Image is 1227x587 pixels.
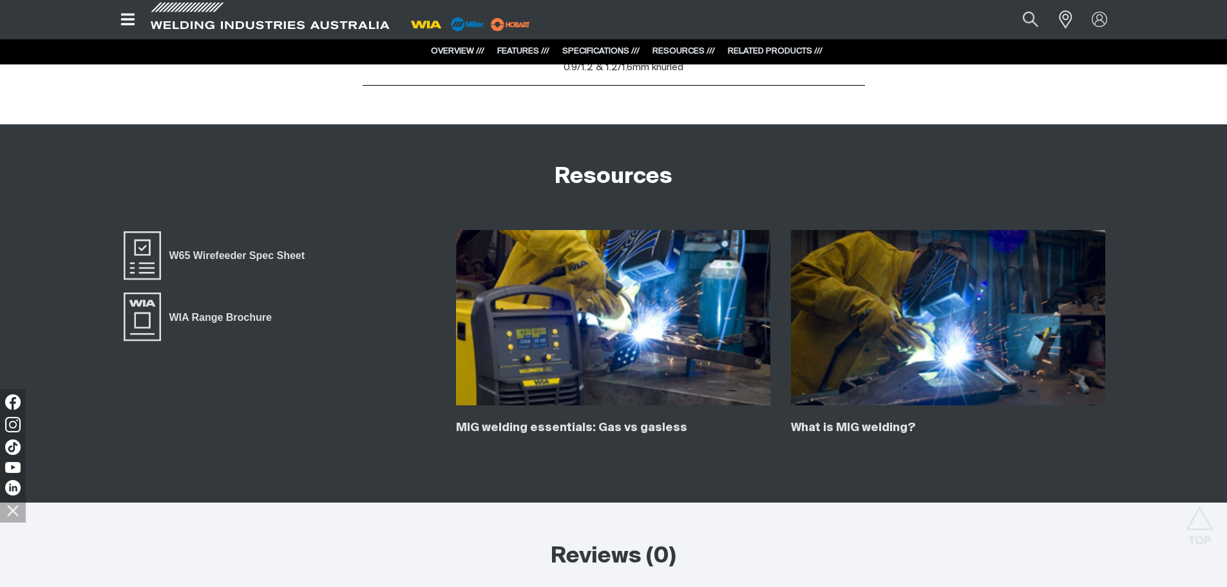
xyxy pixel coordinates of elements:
h2: Reviews (0) [356,543,871,571]
h2: Resources [555,163,672,191]
button: Search products [1009,5,1052,34]
img: Instagram [5,417,21,432]
a: RESOURCES /// [652,47,715,55]
a: miller [487,19,534,29]
input: Product name or item number... [992,5,1052,34]
a: WIA Range Brochure [122,291,280,343]
img: TikTok [5,439,21,455]
img: LinkedIn [5,480,21,496]
a: MIG welding essentials: Gas vs gasless [456,422,687,434]
img: miller [487,15,534,34]
img: hide socials [2,499,24,521]
button: Scroll to top [1185,506,1214,535]
a: OVERVIEW /// [431,47,484,55]
a: W65 Wirefeeder Spec Sheet [122,230,313,282]
img: Facebook [5,394,21,410]
a: What is MIG welding? [791,422,916,434]
a: RELATED PRODUCTS /// [728,47,823,55]
img: MIG welding essentials: Gas vs gasless [456,230,770,405]
img: What is MIG welding? [791,230,1105,405]
a: FEATURES /// [497,47,549,55]
img: YouTube [5,462,21,473]
span: WIA Range Brochure [161,309,280,325]
a: SPECIFICATIONS /// [562,47,640,55]
span: W65 Wirefeeder Spec Sheet [161,247,313,264]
